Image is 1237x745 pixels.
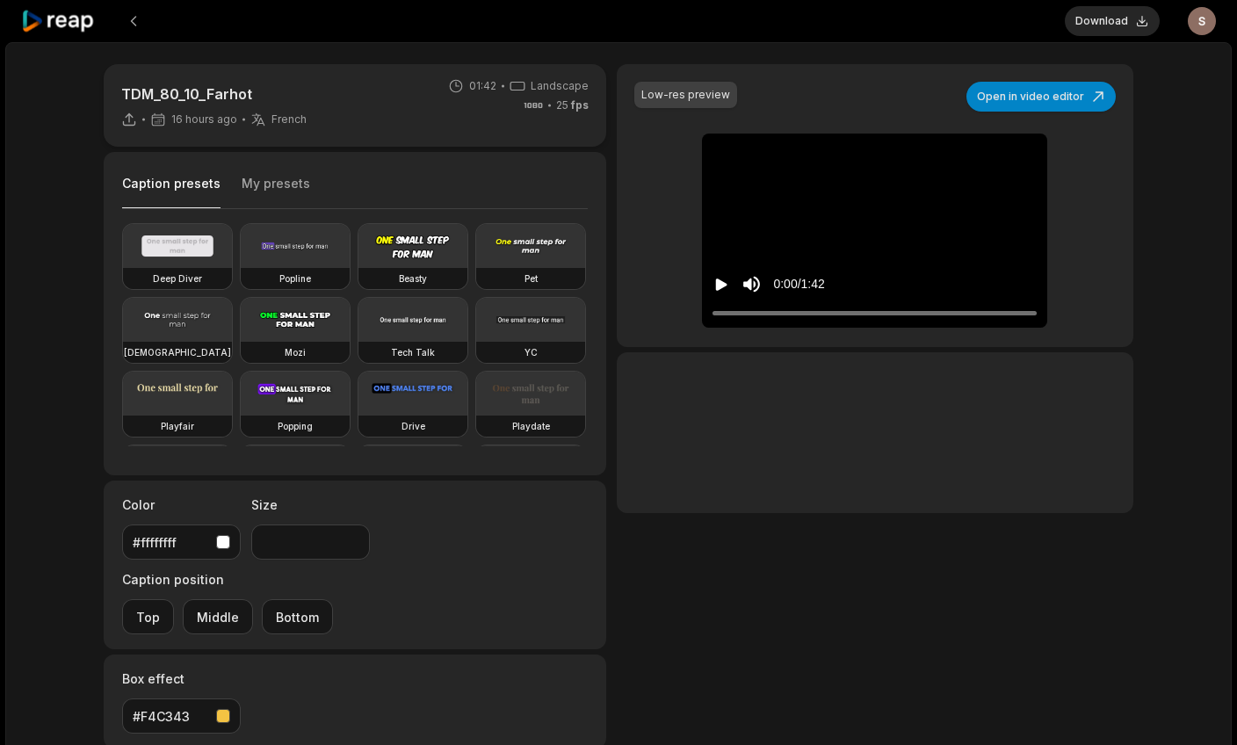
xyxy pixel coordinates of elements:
[262,599,333,634] button: Bottom
[242,175,310,208] button: My presets
[713,268,730,300] button: Play video
[251,495,370,514] label: Size
[122,570,333,589] label: Caption position
[571,98,589,112] span: fps
[531,78,589,94] span: Landscape
[278,419,313,433] h3: Popping
[556,98,589,113] span: 25
[285,345,306,359] h3: Mozi
[122,175,221,209] button: Caption presets
[524,271,538,286] h3: Pet
[153,271,202,286] h3: Deep Diver
[773,275,824,293] div: 0:00 / 1:42
[122,599,174,634] button: Top
[171,112,237,127] span: 16 hours ago
[279,271,311,286] h3: Popline
[641,87,730,103] div: Low-res preview
[122,669,241,688] label: Box effect
[133,707,209,726] div: #F4C343
[512,419,550,433] h3: Playdate
[966,82,1116,112] button: Open in video editor
[121,83,307,105] p: TDM_80_10_Farhot
[271,112,307,127] span: French
[124,345,231,359] h3: [DEMOGRAPHIC_DATA]
[741,273,763,295] button: Mute sound
[183,599,253,634] button: Middle
[1065,6,1160,36] button: Download
[399,271,427,286] h3: Beasty
[391,345,435,359] h3: Tech Talk
[122,524,241,560] button: #ffffffff
[469,78,496,94] span: 01:42
[133,533,209,552] div: #ffffffff
[122,495,241,514] label: Color
[524,345,538,359] h3: YC
[161,419,194,433] h3: Playfair
[122,698,241,734] button: #F4C343
[401,419,425,433] h3: Drive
